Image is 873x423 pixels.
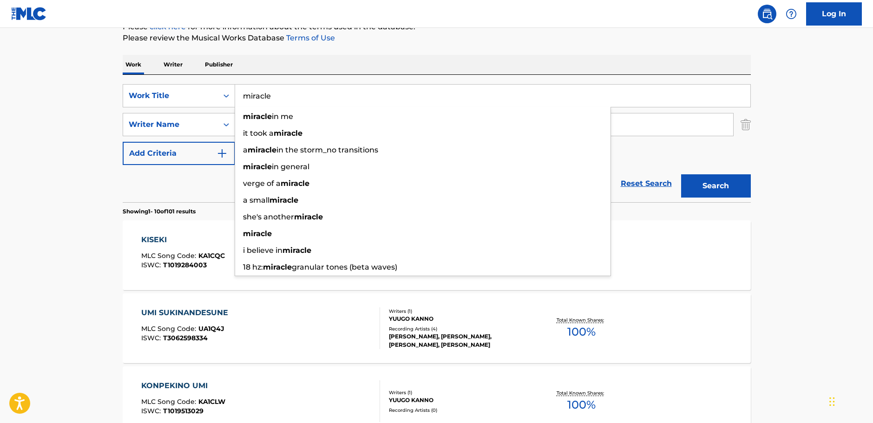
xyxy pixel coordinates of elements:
form: Search Form [123,84,751,202]
a: Terms of Use [284,33,335,42]
div: Help [782,5,801,23]
div: Recording Artists ( 4 ) [389,325,529,332]
p: Writer [161,55,185,74]
img: 9d2ae6d4665cec9f34b9.svg [217,148,228,159]
span: UA1Q4J [198,324,224,333]
strong: miracle [274,129,302,138]
strong: miracle [243,229,272,238]
div: Writers ( 1 ) [389,389,529,396]
span: MLC Song Code : [141,397,198,406]
a: KISEKIMLC Song Code:KA1CQCISWC:T1019284003Writers (1)YUUGO KANNORecording Artists (0)Total Known ... [123,220,751,290]
span: a [243,145,248,154]
p: Please review the Musical Works Database [123,33,751,44]
span: KA1CQC [198,251,225,260]
iframe: Chat Widget [827,378,873,423]
span: ISWC : [141,407,163,415]
span: in me [272,112,293,121]
p: Work [123,55,144,74]
div: KISEKI [141,234,225,245]
img: Delete Criterion [741,113,751,136]
strong: miracle [281,179,309,188]
span: 18 hz: [243,263,263,271]
span: ISWC : [141,261,163,269]
p: Total Known Shares: [557,317,606,324]
span: verge of a [243,179,281,188]
div: YUUGO KANNO [389,396,529,404]
div: Writer Name [129,119,212,130]
button: Add Criteria [123,142,235,165]
p: Showing 1 - 10 of 101 results [123,207,196,216]
div: [PERSON_NAME], [PERSON_NAME], [PERSON_NAME], [PERSON_NAME] [389,332,529,349]
strong: miracle [248,145,276,154]
a: Log In [806,2,862,26]
img: search [761,8,773,20]
span: in the storm_no transitions [276,145,378,154]
span: in general [272,162,309,171]
a: UMI SUKINANDESUNEMLC Song Code:UA1Q4JISWC:T3062598334Writers (1)YUUGO KANNORecording Artists (4)[... [123,293,751,363]
span: it took a [243,129,274,138]
button: Search [681,174,751,198]
div: Writers ( 1 ) [389,308,529,315]
div: YUUGO KANNO [389,315,529,323]
span: 100 % [567,324,596,340]
div: UMI SUKINANDESUNE [141,307,233,318]
span: MLC Song Code : [141,251,198,260]
span: MLC Song Code : [141,324,198,333]
span: ISWC : [141,334,163,342]
a: Public Search [758,5,776,23]
strong: miracle [294,212,323,221]
div: Recording Artists ( 0 ) [389,407,529,414]
span: KA1CLW [198,397,225,406]
strong: miracle [282,246,311,255]
p: Publisher [202,55,236,74]
strong: miracle [269,196,298,205]
span: T1019513029 [163,407,203,415]
span: granular tones (beta waves) [292,263,397,271]
span: a small [243,196,269,205]
strong: miracle [263,263,292,271]
span: she's another [243,212,294,221]
div: Work Title [129,90,212,101]
span: T1019284003 [163,261,207,269]
p: Total Known Shares: [557,390,606,397]
span: i believe in [243,246,282,255]
img: help [786,8,797,20]
span: T3062598334 [163,334,208,342]
div: KONPEKINO UMI [141,380,225,391]
a: Reset Search [616,173,676,194]
img: MLC Logo [11,7,47,20]
strong: miracle [243,112,272,121]
strong: miracle [243,162,272,171]
div: Drag [829,388,835,416]
span: 100 % [567,397,596,413]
